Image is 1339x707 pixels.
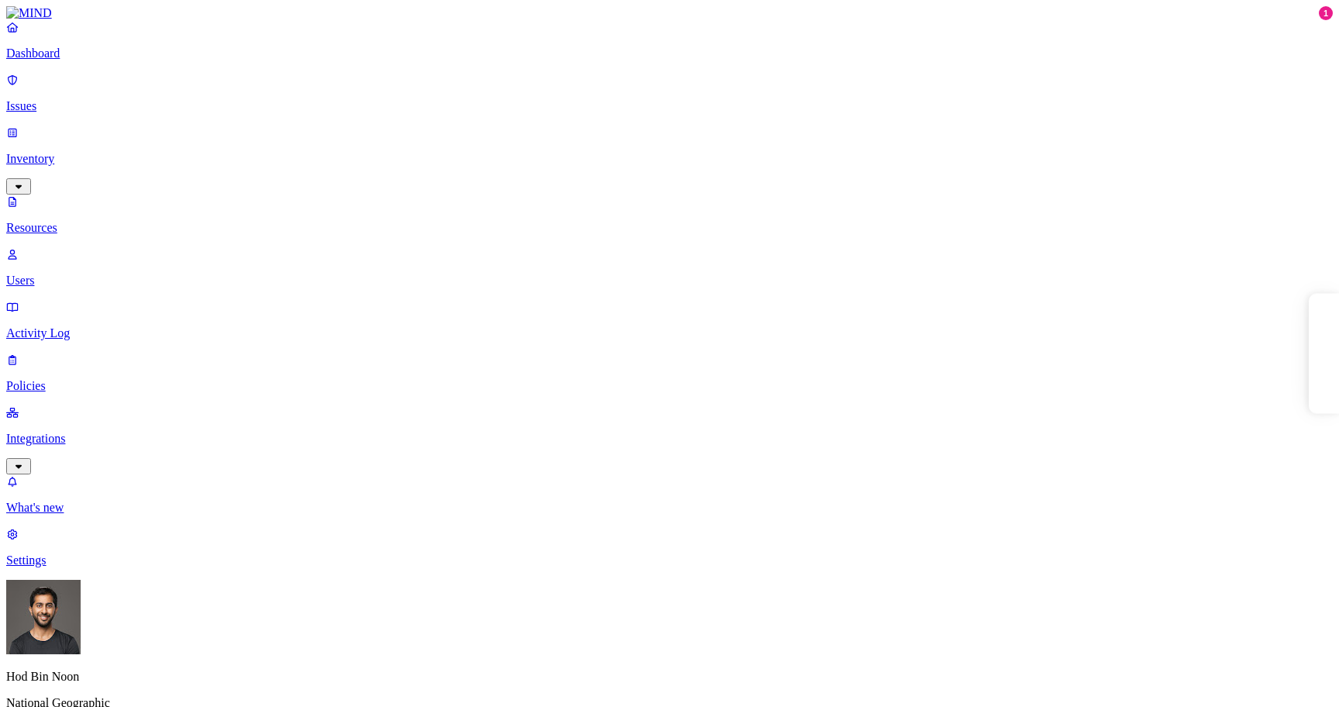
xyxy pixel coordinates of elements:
p: Activity Log [6,326,1333,340]
p: Issues [6,99,1333,113]
p: Users [6,274,1333,288]
p: Resources [6,221,1333,235]
p: Policies [6,379,1333,393]
img: Hod Bin Noon [6,580,81,654]
p: Integrations [6,432,1333,446]
p: Dashboard [6,47,1333,60]
img: MIND [6,6,52,20]
p: Settings [6,554,1333,567]
div: 1 [1319,6,1333,20]
p: Inventory [6,152,1333,166]
p: What's new [6,501,1333,515]
p: Hod Bin Noon [6,670,1333,684]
